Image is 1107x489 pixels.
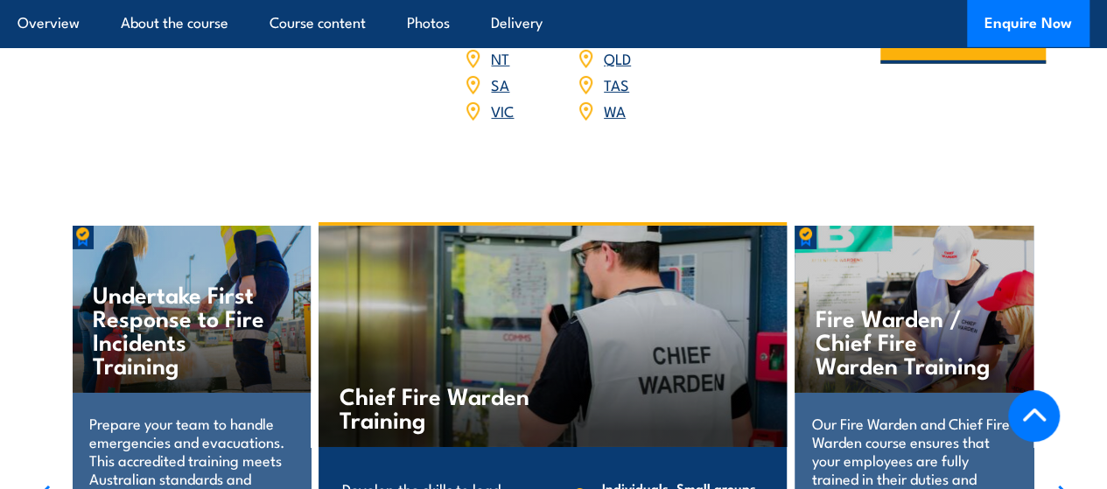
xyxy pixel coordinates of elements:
a: QLD [604,47,631,68]
a: NT [491,47,509,68]
a: VIC [491,100,514,121]
h4: Fire Warden / Chief Fire Warden Training [816,305,998,376]
a: WA [604,100,626,121]
h4: Chief Fire Warden Training [340,383,545,430]
h4: Undertake First Response to Fire Incidents Training [93,282,275,376]
a: TAS [604,73,629,94]
a: SA [491,73,509,94]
